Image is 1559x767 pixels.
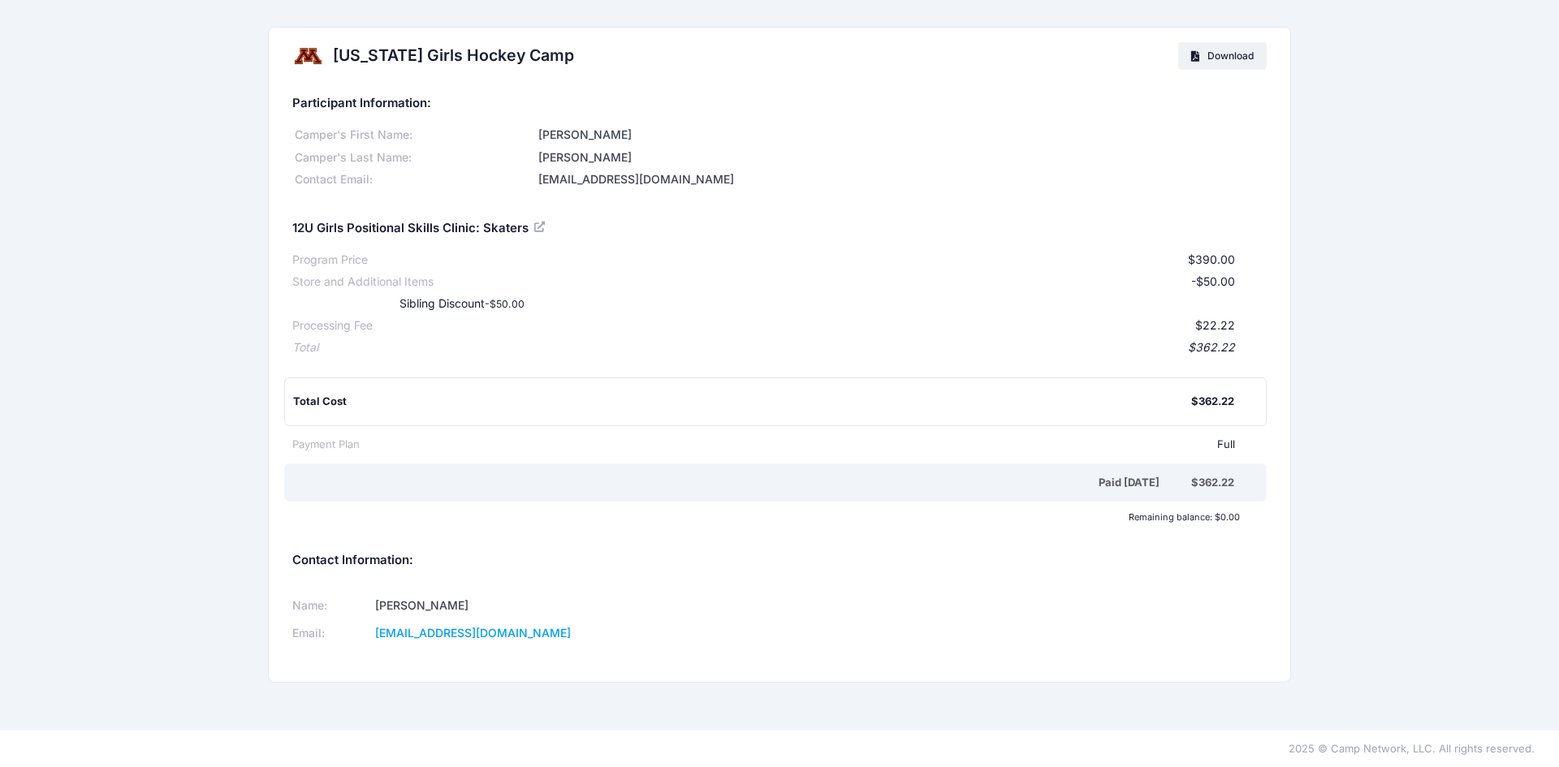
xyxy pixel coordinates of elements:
div: [PERSON_NAME] [536,149,1267,166]
div: [EMAIL_ADDRESS][DOMAIN_NAME] [536,171,1267,188]
div: Sibling Discount [367,295,944,312]
a: Download [1178,42,1267,70]
div: Program Price [292,252,368,269]
span: Download [1207,50,1254,62]
td: Email: [292,619,370,647]
div: -$50.00 [434,274,1235,291]
div: Camper's First Name: [292,127,536,144]
div: Payment Plan [292,437,360,453]
div: Paid [DATE] [296,475,1191,491]
div: $362.22 [318,339,1235,356]
h5: Contact Information: [292,554,1267,568]
td: [PERSON_NAME] [370,592,758,620]
div: Contact Email: [292,171,536,188]
td: Name: [292,592,370,620]
h5: 12U Girls Positional Skills Clinic: Skaters [292,222,547,236]
div: Remaining balance: $0.00 [284,512,1248,522]
small: -$50.00 [485,298,525,310]
h2: [US_STATE] Girls Hockey Camp [333,46,574,65]
a: View Registration Details [534,220,547,235]
div: Full [360,437,1235,453]
span: $390.00 [1188,252,1235,266]
div: [PERSON_NAME] [536,127,1267,144]
div: $22.22 [373,317,1235,334]
div: Total Cost [293,394,1191,410]
a: [EMAIL_ADDRESS][DOMAIN_NAME] [375,626,571,640]
span: 2025 © Camp Network, LLC. All rights reserved. [1289,742,1535,755]
div: $362.22 [1191,394,1234,410]
div: Store and Additional Items [292,274,434,291]
div: Processing Fee [292,317,373,334]
div: Total [292,339,318,356]
h5: Participant Information: [292,97,1267,111]
div: $362.22 [1191,475,1234,491]
div: Camper's Last Name: [292,149,536,166]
